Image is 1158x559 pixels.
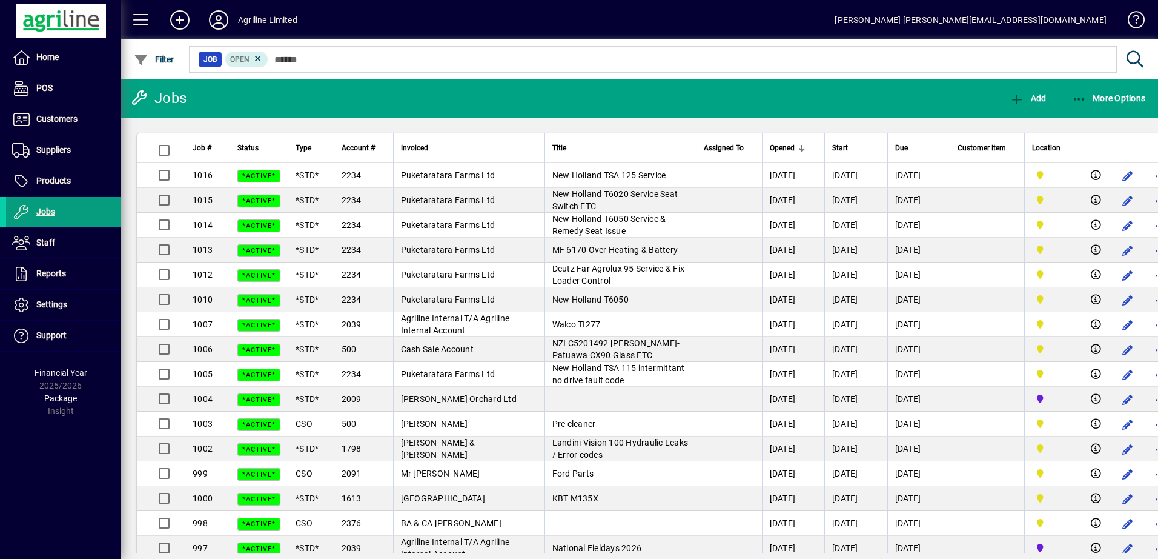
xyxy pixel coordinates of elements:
span: Dargaville [1032,218,1071,232]
span: Puketaratara Farms Ltd [401,245,495,255]
span: 1016 [193,170,213,180]
span: Jobs [36,207,55,216]
span: 2234 [342,245,362,255]
span: New Holland T6050 Service & Remedy Seat Issue [552,214,666,236]
span: Dargaville [1032,169,1071,182]
td: [DATE] [887,238,950,263]
span: Package [44,393,77,403]
span: Walco TI277 [552,320,601,329]
span: Add [1010,93,1046,103]
td: [DATE] [762,337,825,362]
span: CSO [296,518,313,528]
span: Dargaville [1032,517,1071,530]
button: Edit [1118,440,1137,459]
span: 2039 [342,543,362,553]
span: Job # [193,141,211,155]
span: Assigned To [704,141,744,155]
span: Dargaville [1032,343,1071,356]
td: [DATE] [824,461,887,486]
td: [DATE] [887,362,950,387]
span: New Holland T6050 [552,295,629,304]
span: Ford Parts [552,469,594,478]
a: Settings [6,290,121,320]
button: Edit [1118,241,1137,260]
td: [DATE] [824,263,887,287]
span: Dargaville [1032,367,1071,381]
span: 1000 [193,494,213,503]
td: [DATE] [887,163,950,188]
span: Home [36,52,59,62]
span: 500 [342,344,357,354]
span: 1613 [342,494,362,503]
span: Invoiced [401,141,428,155]
td: [DATE] [824,387,887,412]
span: Gore [1032,392,1071,406]
a: Customers [6,104,121,135]
td: [DATE] [887,213,950,238]
span: Puketaratara Farms Ltd [401,295,495,304]
a: Reports [6,259,121,289]
span: 1004 [193,394,213,404]
span: 2234 [342,220,362,230]
span: 1010 [193,295,213,304]
td: [DATE] [824,362,887,387]
span: KBT M135X [552,494,598,503]
button: Edit [1118,464,1137,484]
span: BA & CA [PERSON_NAME] [401,518,501,528]
span: 1013 [193,245,213,255]
span: Dargaville [1032,492,1071,505]
span: Mr [PERSON_NAME] [401,469,480,478]
span: Customers [36,114,78,124]
button: Filter [131,49,177,70]
span: [PERSON_NAME] & [PERSON_NAME] [401,438,475,460]
span: Pre cleaner [552,419,596,429]
span: Puketaratara Farms Ltd [401,270,495,279]
button: Add [1007,87,1049,109]
span: Settings [36,300,67,309]
span: 1003 [193,419,213,429]
td: [DATE] [824,511,887,536]
span: Account # [342,141,375,155]
span: 2234 [342,295,362,304]
span: Filter [134,55,174,64]
span: 999 [193,469,208,478]
td: [DATE] [762,387,825,412]
div: Invoiced [401,141,537,155]
span: Customer Item [958,141,1006,155]
span: Dargaville [1032,243,1071,256]
span: Deutz Far Agrolux 95 Service & Fix Loader Control [552,264,685,286]
span: New Holland TSA 125 Service [552,170,666,180]
span: 1798 [342,444,362,454]
span: 2091 [342,469,362,478]
button: Edit [1118,340,1137,360]
div: Start [832,141,880,155]
td: [DATE] [762,287,825,312]
span: 2234 [342,170,362,180]
div: [PERSON_NAME] [PERSON_NAME][EMAIL_ADDRESS][DOMAIN_NAME] [835,10,1107,30]
button: Edit [1118,166,1137,186]
span: POS [36,83,53,93]
td: [DATE] [824,213,887,238]
span: 1002 [193,444,213,454]
span: 2376 [342,518,362,528]
a: Products [6,166,121,196]
span: [PERSON_NAME] [401,419,468,429]
a: Support [6,321,121,351]
span: Products [36,176,71,186]
span: 998 [193,518,208,528]
span: More Options [1072,93,1146,103]
div: Due [895,141,943,155]
span: Reports [36,269,66,278]
span: 500 [342,419,357,429]
td: [DATE] [887,287,950,312]
td: [DATE] [887,337,950,362]
span: Puketaratara Farms Ltd [401,220,495,230]
td: [DATE] [824,486,887,511]
button: Edit [1118,290,1137,310]
span: Dargaville [1032,318,1071,331]
span: Status [237,141,259,155]
button: Edit [1118,390,1137,409]
span: 1006 [193,344,213,354]
span: Opened [770,141,795,155]
span: National Fieldays 2026 [552,543,642,553]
